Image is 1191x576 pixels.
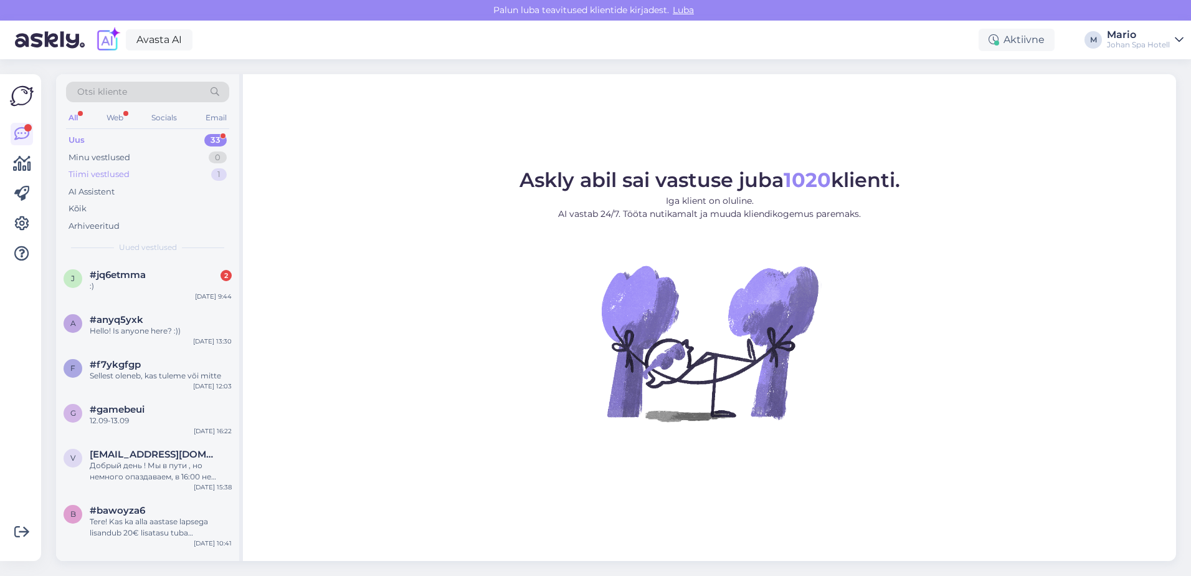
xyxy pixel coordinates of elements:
[784,168,831,192] b: 1020
[221,270,232,281] div: 2
[69,186,115,198] div: AI Assistent
[104,110,126,126] div: Web
[1107,30,1170,40] div: Mario
[90,449,219,460] span: vladocek@inbox.lv
[193,382,232,391] div: [DATE] 12:03
[69,151,130,164] div: Minu vestlused
[95,27,121,53] img: explore-ai
[204,134,227,146] div: 33
[597,231,822,455] img: No Chat active
[149,110,179,126] div: Socials
[90,281,232,292] div: :)
[90,269,146,281] span: #jq6etmma
[70,363,75,373] span: f
[77,85,127,98] span: Otsi kliente
[520,194,900,221] p: Iga klient on oluline. AI vastab 24/7. Tööta nutikamalt ja muuda kliendikogemus paremaks.
[70,509,76,519] span: b
[69,168,130,181] div: Tiimi vestlused
[209,151,227,164] div: 0
[70,408,76,418] span: g
[194,426,232,436] div: [DATE] 16:22
[195,292,232,301] div: [DATE] 9:44
[1107,40,1170,50] div: Johan Spa Hotell
[211,168,227,181] div: 1
[70,319,76,328] span: a
[1107,30,1184,50] a: MarioJohan Spa Hotell
[90,415,232,426] div: 12.09-13.09
[69,220,120,233] div: Arhiveeritud
[90,314,143,325] span: #anyq5yxk
[194,482,232,492] div: [DATE] 15:38
[71,274,75,283] span: j
[70,453,75,463] span: v
[90,404,145,415] span: #gamebeui
[69,134,85,146] div: Uus
[90,325,232,337] div: Hello! Is anyone here? :))
[520,168,900,192] span: Askly abil sai vastuse juba klienti.
[90,370,232,382] div: Sellest oleneb, kas tuleme või mitte
[194,539,232,548] div: [DATE] 10:41
[66,110,80,126] div: All
[90,460,232,482] div: Добрый день ! Мы в пути , но немного опаздаваем, в 16:00 не успеем. С уважением [PERSON_NAME] [PH...
[90,359,141,370] span: #f7ykgfgp
[1084,31,1102,49] div: M
[669,4,698,16] span: Luba
[126,29,192,50] a: Avasta AI
[979,29,1055,51] div: Aktiivne
[203,110,229,126] div: Email
[119,242,177,253] span: Uued vestlused
[10,84,34,108] img: Askly Logo
[69,203,87,215] div: Kõik
[90,505,145,516] span: #bawoyza6
[193,337,232,346] div: [DATE] 13:30
[90,516,232,539] div: Tere! Kas ka alla aastase lapsega lisandub 20€ lisatasu tuba broneerides?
